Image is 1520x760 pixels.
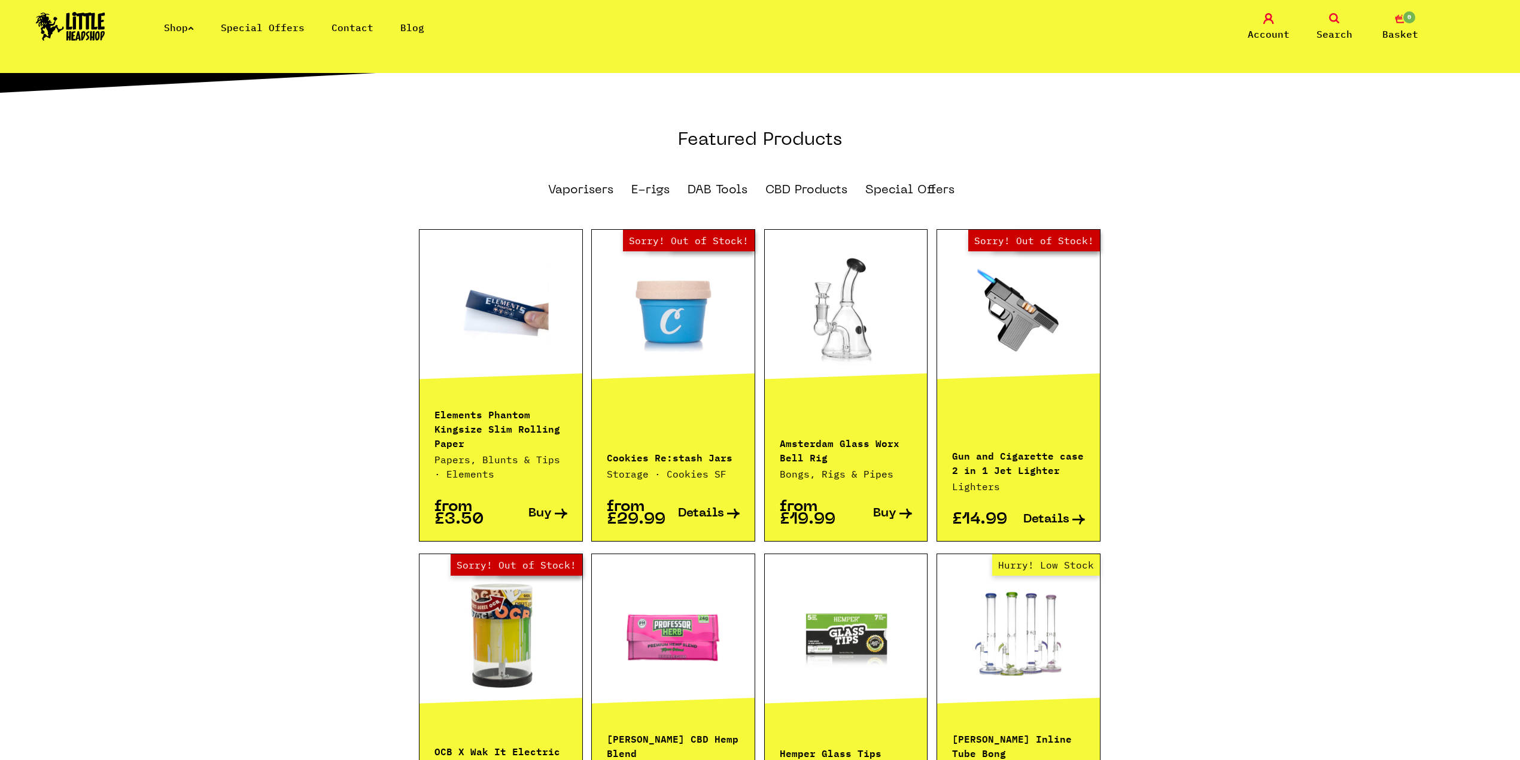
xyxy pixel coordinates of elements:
[1248,27,1290,41] span: Account
[419,129,1101,178] h2: Featured Products
[419,575,582,695] a: Out of Stock Hurry! Low Stock Sorry! Out of Stock!
[992,554,1100,576] span: Hurry! Low Stock
[1305,13,1364,41] a: Search
[780,435,913,464] p: Amsterdam Glass Worx Bell Rig
[548,184,613,196] a: Vaporisers
[607,501,673,526] p: from £29.99
[1023,513,1069,526] span: Details
[434,406,567,449] p: Elements Phantom Kingsize Slim Rolling Paper
[1382,27,1418,41] span: Basket
[434,452,567,481] p: Papers, Blunts & Tips · Elements
[678,507,724,520] span: Details
[400,22,424,34] a: Blog
[1019,513,1085,526] a: Details
[846,501,913,526] a: Buy
[451,554,582,576] span: Sorry! Out of Stock!
[592,251,755,370] a: Out of Stock Hurry! Low Stock Sorry! Out of Stock!
[780,745,913,759] p: Hemper Glass Tips
[952,479,1085,494] p: Lighters
[631,184,670,196] a: E-rigs
[765,184,847,196] a: CBD Products
[221,22,305,34] a: Special Offers
[968,230,1100,251] span: Sorry! Out of Stock!
[673,501,740,526] a: Details
[607,467,740,481] p: Storage · Cookies SF
[607,449,740,464] p: Cookies Re:stash Jars
[1370,13,1430,41] a: 0 Basket
[1317,27,1352,41] span: Search
[607,731,740,759] p: [PERSON_NAME] CBD Hemp Blend
[623,230,755,251] span: Sorry! Out of Stock!
[780,467,913,481] p: Bongs, Rigs & Pipes
[1402,10,1416,25] span: 0
[332,22,373,34] a: Contact
[865,184,954,196] a: Special Offers
[434,501,501,526] p: from £3.50
[164,22,194,34] a: Shop
[937,575,1100,695] a: Hurry! Low Stock
[952,448,1085,476] p: Gun and Cigarette case 2 in 1 Jet Lighter
[528,507,552,520] span: Buy
[780,501,846,526] p: from £19.99
[952,731,1085,759] p: [PERSON_NAME] Inline Tube Bong
[937,251,1100,370] a: Out of Stock Hurry! Low Stock Sorry! Out of Stock!
[688,184,747,196] a: DAB Tools
[36,12,105,41] img: Little Head Shop Logo
[873,507,896,520] span: Buy
[501,501,567,526] a: Buy
[952,513,1019,526] p: £14.99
